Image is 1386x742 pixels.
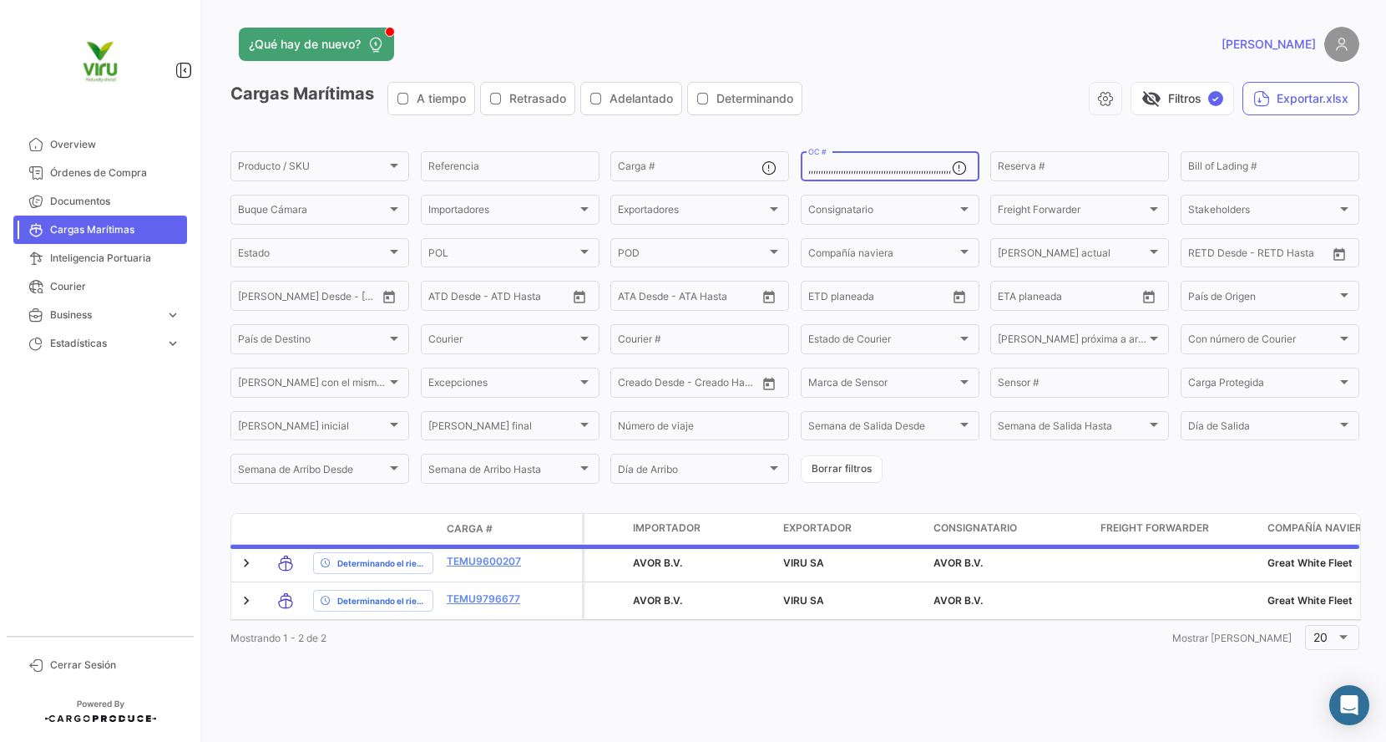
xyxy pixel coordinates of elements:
[1314,630,1328,644] span: 20
[13,216,187,244] a: Cargas Marítimas
[13,159,187,187] a: Órdenes de Compra
[1131,82,1234,115] button: visibility_offFiltros✓
[1136,284,1161,309] button: Open calendar
[1267,521,1369,536] span: Compañía naviera
[428,336,577,348] span: Courier
[238,555,255,572] a: Expand/Collapse Row
[428,250,577,262] span: POL
[1222,36,1316,53] span: [PERSON_NAME]
[58,20,142,104] img: viru.png
[447,554,534,569] a: TEMU9600207
[776,514,927,544] datatable-header-cell: Exportador
[428,423,577,435] span: [PERSON_NAME] final
[933,594,983,607] span: AVOR B.V.
[50,307,159,323] span: Business
[618,379,679,391] input: Creado Desde
[618,250,766,262] span: POD
[808,336,957,348] span: Estado de Courier
[230,82,807,115] h3: Cargas Marítimas
[680,292,746,304] input: ATA Hasta
[417,90,466,107] span: A tiempo
[239,28,394,61] button: ¿Qué hay de nuevo?
[1141,89,1161,109] span: visibility_off
[50,279,180,294] span: Courier
[377,284,402,309] button: Open calendar
[633,594,682,607] span: AVOR B.V.
[1329,685,1369,725] div: Abrir Intercom Messenger
[808,206,957,218] span: Consignatario
[1100,521,1209,536] span: Freight Forwarder
[165,307,180,323] span: expand_more
[998,250,1146,262] span: [PERSON_NAME] actual
[998,423,1146,435] span: Semana de Salida Hasta
[808,250,957,262] span: Compañía naviera
[1327,241,1352,267] button: Open calendar
[1188,379,1337,391] span: Carga Protegida
[756,371,782,396] button: Open calendar
[509,90,566,107] span: Retrasado
[850,292,916,304] input: Hasta
[50,222,180,237] span: Cargas Marítimas
[808,379,957,391] span: Marca de Sensor
[238,250,387,262] span: Estado
[688,83,802,114] button: Determinando
[690,379,756,391] input: Creado Hasta
[1188,250,1218,262] input: Desde
[337,594,426,607] span: Determinando el riesgo ...
[428,206,577,218] span: Importadores
[165,336,180,351] span: expand_more
[947,284,972,309] button: Open calendar
[337,556,426,570] span: Determinando el riesgo ...
[249,36,361,53] span: ¿Qué hay de nuevo?
[493,292,559,304] input: ATD Hasta
[783,556,824,569] span: VIRU SA
[618,292,669,304] input: ATA Desde
[540,522,582,536] datatable-header-cell: Póliza
[1188,336,1337,348] span: Con número de Courier
[238,466,387,478] span: Semana de Arribo Desde
[1208,91,1223,106] span: ✓
[428,292,481,304] input: ATD Desde
[481,83,574,114] button: Retrasado
[1324,27,1359,62] img: placeholder-user.png
[306,522,440,536] datatable-header-cell: Estado de Envio
[447,592,534,607] a: TEMU9796677
[238,163,387,175] span: Producto / SKU
[584,514,626,544] datatable-header-cell: Carga Protegida
[1188,423,1337,435] span: Día de Salida
[783,521,852,536] span: Exportador
[1188,292,1337,304] span: País de Origen
[238,592,255,609] a: Expand/Collapse Row
[633,521,701,536] span: Importador
[1230,250,1296,262] input: Hasta
[618,206,766,218] span: Exportadores
[428,466,577,478] span: Semana de Arribo Hasta
[808,292,838,304] input: Desde
[783,594,824,607] span: VIRU SA
[13,272,187,301] a: Courier
[801,455,883,483] button: Borrar filtros
[238,379,387,391] span: [PERSON_NAME] con el mismo estado
[265,522,306,536] datatable-header-cell: Modo de Transporte
[238,423,387,435] span: [PERSON_NAME] inicial
[933,521,1017,536] span: Consignatario
[50,194,180,209] span: Documentos
[998,292,1028,304] input: Desde
[1039,292,1105,304] input: Hasta
[13,244,187,272] a: Inteligencia Portuaria
[238,206,387,218] span: Buque Cámara
[927,514,1094,544] datatable-header-cell: Consignatario
[230,632,326,644] span: Mostrando 1 - 2 de 2
[633,556,682,569] span: AVOR B.V.
[567,284,592,309] button: Open calendar
[50,336,159,351] span: Estadísticas
[428,379,577,391] span: Excepciones
[280,292,346,304] input: Hasta
[388,83,474,114] button: A tiempo
[50,251,180,266] span: Inteligencia Portuaria
[998,206,1146,218] span: Freight Forwarder
[618,466,766,478] span: Día de Arribo
[50,137,180,152] span: Overview
[238,292,268,304] input: Desde
[13,187,187,216] a: Documentos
